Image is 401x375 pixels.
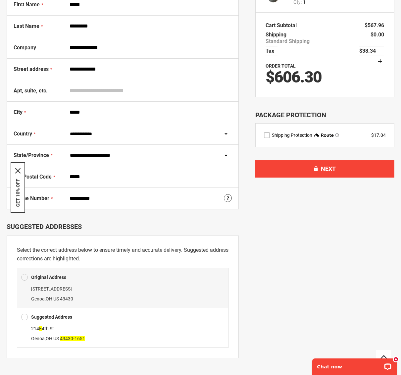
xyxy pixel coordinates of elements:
[14,1,40,8] span: First Name
[17,246,228,263] p: Select the correct address below to ensure timely and accurate delivery. Suggested address correc...
[266,31,286,38] span: Shipping
[46,296,52,301] span: OH
[31,296,45,301] span: Genoa
[14,66,49,72] span: Street address
[31,336,45,341] span: Genoa
[14,87,48,94] span: Apt, suite, etc.
[46,336,52,341] span: OH
[266,38,310,45] span: Standard Shipping
[371,132,386,138] div: $17.04
[14,131,32,137] span: Country
[308,354,401,375] iframe: LiveChat chat widget
[21,324,224,344] div: ,
[266,21,300,30] th: Cart Subtotal
[264,132,386,138] div: route shipping protection selector element
[272,133,312,138] span: Shipping Protection
[14,174,52,180] span: Zip/Postal Code
[31,326,54,331] span: 214 4th St
[60,336,85,341] span: 43430-1651
[15,168,21,174] button: Close
[39,326,42,331] span: E
[255,110,394,120] div: Package Protection
[7,223,239,231] div: Suggested Addresses
[266,68,322,86] span: $606.30
[14,109,23,115] span: City
[14,152,49,158] span: State/Province
[60,296,73,301] span: 43430
[31,314,72,320] b: Suggested Address
[266,63,296,69] strong: Order Total
[359,48,384,54] span: $38.34
[255,160,394,178] button: Next
[21,284,224,304] div: ,
[14,23,39,29] span: Last Name
[31,275,66,280] b: Original Address
[31,286,72,292] span: [STREET_ADDRESS]
[15,168,21,174] svg: close icon
[53,336,59,341] span: US
[321,165,336,172] span: Next
[266,46,277,56] th: Tax
[365,22,384,28] span: $567.96
[14,44,36,51] span: Company
[53,296,59,301] span: US
[335,133,339,137] span: Learn more
[371,31,384,38] span: $0.00
[15,179,21,207] button: GET 10% OFF
[14,195,49,201] span: Phone Number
